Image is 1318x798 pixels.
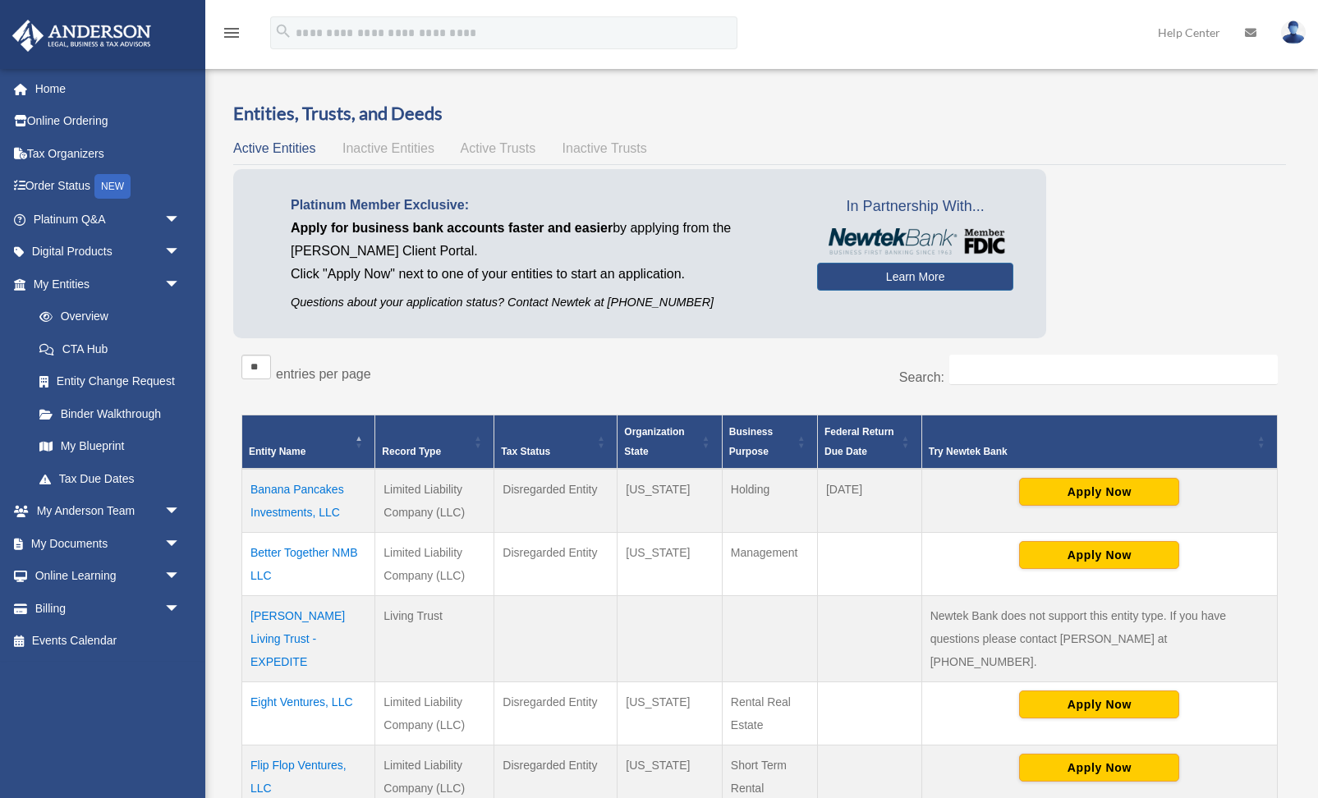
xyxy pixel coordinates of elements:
td: Disregarded Entity [494,533,618,596]
span: Record Type [382,446,441,457]
span: In Partnership With... [817,194,1013,220]
span: Entity Name [249,446,305,457]
td: [DATE] [817,469,921,533]
a: menu [222,29,241,43]
a: My Entitiesarrow_drop_down [11,268,197,300]
a: Order StatusNEW [11,170,205,204]
td: Banana Pancakes Investments, LLC [242,469,375,533]
td: Limited Liability Company (LLC) [375,533,494,596]
td: Management [722,533,817,596]
span: arrow_drop_down [164,203,197,236]
a: Tax Organizers [11,137,205,170]
div: NEW [94,174,131,199]
td: [PERSON_NAME] Living Trust - EXPEDITE [242,596,375,682]
td: Disregarded Entity [494,469,618,533]
a: Digital Productsarrow_drop_down [11,236,205,268]
a: Home [11,72,205,105]
td: [US_STATE] [618,533,722,596]
label: entries per page [276,367,371,381]
span: arrow_drop_down [164,592,197,626]
button: Apply Now [1019,690,1179,718]
span: Active Trusts [461,141,536,155]
span: Organization State [624,426,684,457]
p: Platinum Member Exclusive: [291,194,792,217]
td: Eight Ventures, LLC [242,682,375,745]
button: Apply Now [1019,754,1179,782]
th: Business Purpose: Activate to sort [722,415,817,470]
a: Online Learningarrow_drop_down [11,560,205,593]
button: Apply Now [1019,478,1179,506]
a: Online Ordering [11,105,205,138]
td: Better Together NMB LLC [242,533,375,596]
th: Try Newtek Bank : Activate to sort [921,415,1277,470]
span: arrow_drop_down [164,236,197,269]
th: Organization State: Activate to sort [618,415,722,470]
a: Entity Change Request [23,365,197,398]
td: Living Trust [375,596,494,682]
span: Inactive Trusts [563,141,647,155]
p: by applying from the [PERSON_NAME] Client Portal. [291,217,792,263]
span: Tax Status [501,446,550,457]
td: [US_STATE] [618,682,722,745]
h3: Entities, Trusts, and Deeds [233,101,1286,126]
th: Tax Status: Activate to sort [494,415,618,470]
span: arrow_drop_down [164,527,197,561]
img: NewtekBankLogoSM.png [825,228,1005,255]
img: User Pic [1281,21,1306,44]
span: Active Entities [233,141,315,155]
a: Events Calendar [11,625,205,658]
span: Federal Return Due Date [824,426,894,457]
td: Newtek Bank does not support this entity type. If you have questions please contact [PERSON_NAME]... [921,596,1277,682]
a: Learn More [817,263,1013,291]
a: Billingarrow_drop_down [11,592,205,625]
span: arrow_drop_down [164,495,197,529]
p: Click "Apply Now" next to one of your entities to start an application. [291,263,792,286]
td: Holding [722,469,817,533]
td: Limited Liability Company (LLC) [375,682,494,745]
a: Platinum Q&Aarrow_drop_down [11,203,205,236]
button: Apply Now [1019,541,1179,569]
a: My Documentsarrow_drop_down [11,527,205,560]
a: Overview [23,300,189,333]
td: Limited Liability Company (LLC) [375,469,494,533]
th: Federal Return Due Date: Activate to sort [817,415,921,470]
td: Rental Real Estate [722,682,817,745]
a: My Anderson Teamarrow_drop_down [11,495,205,528]
th: Record Type: Activate to sort [375,415,494,470]
a: Tax Due Dates [23,462,197,495]
i: search [274,22,292,40]
th: Entity Name: Activate to invert sorting [242,415,375,470]
img: Anderson Advisors Platinum Portal [7,20,156,52]
span: Inactive Entities [342,141,434,155]
p: Questions about your application status? Contact Newtek at [PHONE_NUMBER] [291,292,792,313]
td: [US_STATE] [618,469,722,533]
span: Business Purpose [729,426,773,457]
a: Binder Walkthrough [23,397,197,430]
a: CTA Hub [23,332,197,365]
span: arrow_drop_down [164,268,197,301]
i: menu [222,23,241,43]
label: Search: [899,370,944,384]
a: My Blueprint [23,430,197,463]
div: Try Newtek Bank [929,442,1252,461]
span: Apply for business bank accounts faster and easier [291,221,613,235]
td: Disregarded Entity [494,682,618,745]
span: arrow_drop_down [164,560,197,594]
